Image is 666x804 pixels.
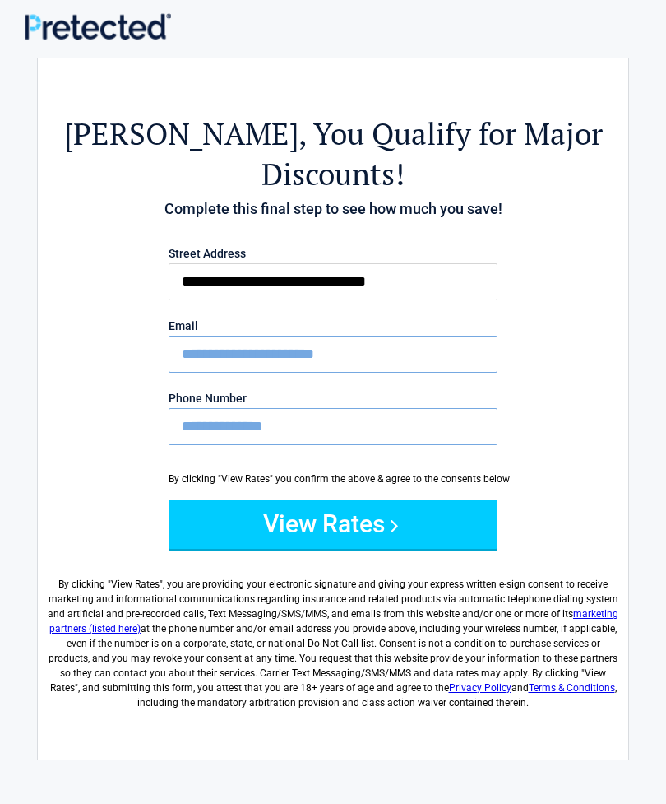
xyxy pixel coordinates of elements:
[25,13,171,40] img: Main Logo
[169,320,497,332] label: Email
[46,114,620,194] h2: , You Qualify for Major Discounts!
[64,114,298,154] span: [PERSON_NAME]
[169,393,497,404] label: Phone Number
[49,608,618,634] a: marketing partners (listed here)
[529,682,615,694] a: Terms & Conditions
[169,472,497,486] div: By clicking "View Rates" you confirm the above & agree to the consents below
[169,500,497,549] button: View Rates
[46,564,620,710] label: By clicking " ", you are providing your electronic signature and giving your express written e-si...
[169,248,497,259] label: Street Address
[46,198,620,220] h4: Complete this final step to see how much you save!
[449,682,511,694] a: Privacy Policy
[111,579,160,590] span: View Rates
